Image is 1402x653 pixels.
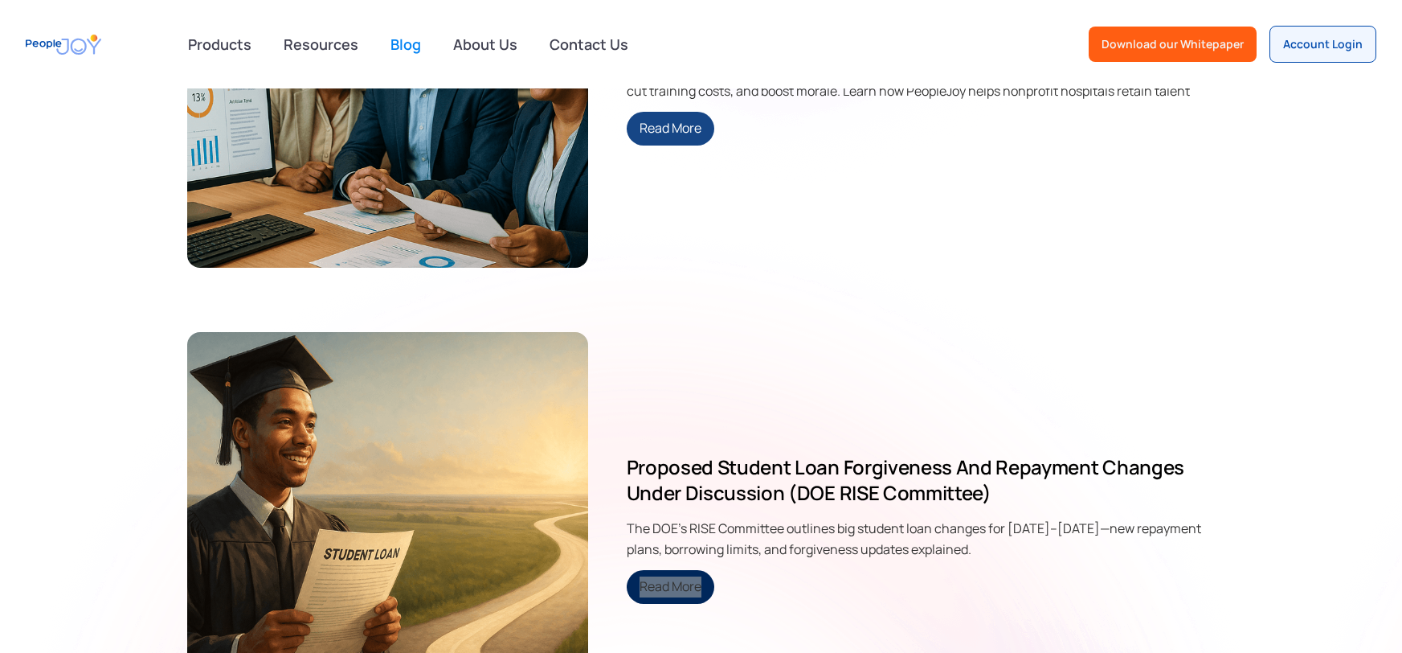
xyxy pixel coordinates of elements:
[627,570,714,604] a: Read More
[1102,36,1244,52] div: Download our Whitepaper
[1269,26,1376,63] a: Account Login
[627,454,1216,506] h2: Proposed Student Loan Forgiveness and Repayment Changes Under Discussion (DOE RISE Committee)
[178,28,261,60] div: Products
[627,519,1216,557] div: The DOE’s RISE Committee outlines big student loan changes for [DATE]–[DATE]—new repayment plans,...
[627,112,714,146] a: Read More
[381,27,431,62] a: Blog
[1089,27,1257,62] a: Download our Whitepaper
[443,27,527,62] a: About Us
[274,27,368,62] a: Resources
[26,27,101,63] a: home
[1283,36,1363,52] div: Account Login
[540,27,638,62] a: Contact Us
